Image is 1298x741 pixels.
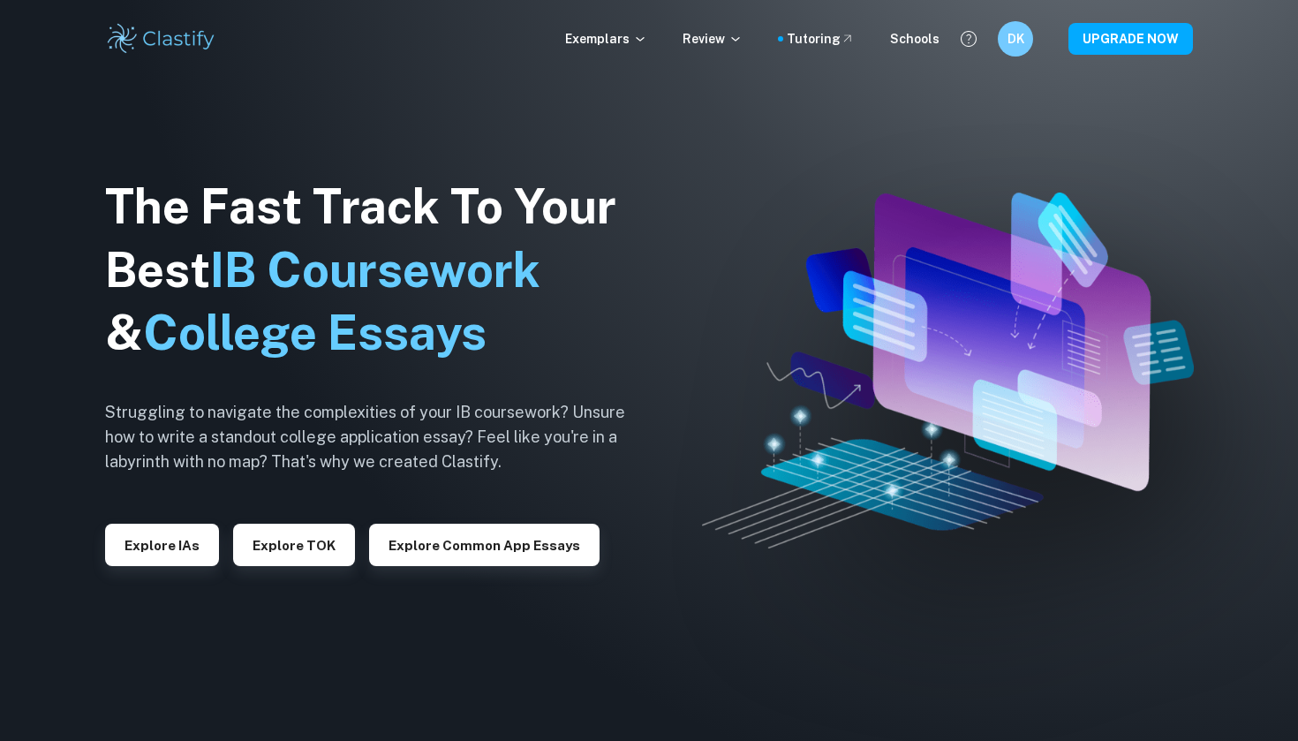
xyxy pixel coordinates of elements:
span: College Essays [143,305,487,360]
button: DK [998,21,1033,57]
h6: DK [1006,29,1026,49]
button: Explore TOK [233,524,355,566]
span: IB Coursework [210,242,540,298]
button: UPGRADE NOW [1068,23,1193,55]
button: Explore IAs [105,524,219,566]
h6: Struggling to navigate the complexities of your IB coursework? Unsure how to write a standout col... [105,400,653,474]
a: Explore TOK [233,536,355,553]
a: Explore IAs [105,536,219,553]
h1: The Fast Track To Your Best & [105,175,653,366]
button: Help and Feedback [954,24,984,54]
a: Tutoring [787,29,855,49]
img: Clastify hero [702,193,1194,548]
a: Explore Common App essays [369,536,600,553]
a: Schools [890,29,940,49]
p: Exemplars [565,29,647,49]
p: Review [683,29,743,49]
img: Clastify logo [105,21,217,57]
button: Explore Common App essays [369,524,600,566]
